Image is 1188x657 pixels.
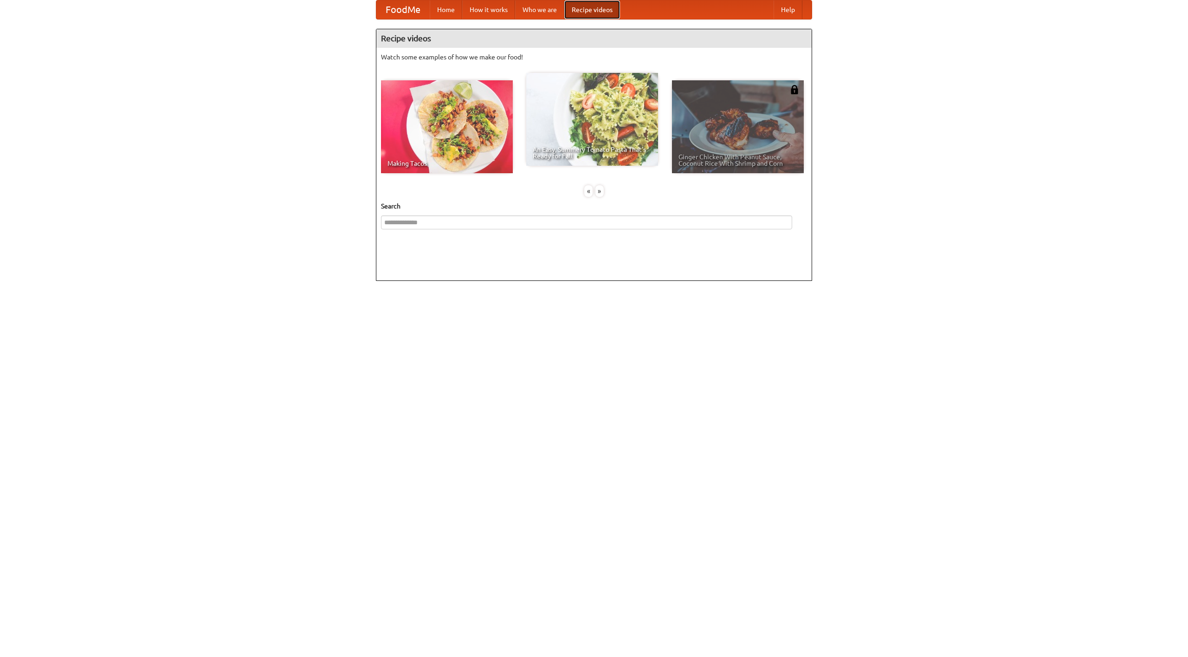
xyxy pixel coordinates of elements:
div: » [595,185,604,197]
a: Help [774,0,802,19]
a: How it works [462,0,515,19]
a: Home [430,0,462,19]
a: An Easy, Summery Tomato Pasta That's Ready for Fall [526,73,658,166]
a: Recipe videos [564,0,620,19]
span: An Easy, Summery Tomato Pasta That's Ready for Fall [533,146,652,159]
img: 483408.png [790,85,799,94]
span: Making Tacos [387,160,506,167]
a: Who we are [515,0,564,19]
a: Making Tacos [381,80,513,173]
h5: Search [381,202,807,211]
a: FoodMe [376,0,430,19]
h4: Recipe videos [376,29,812,48]
div: « [584,185,593,197]
p: Watch some examples of how we make our food! [381,52,807,62]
